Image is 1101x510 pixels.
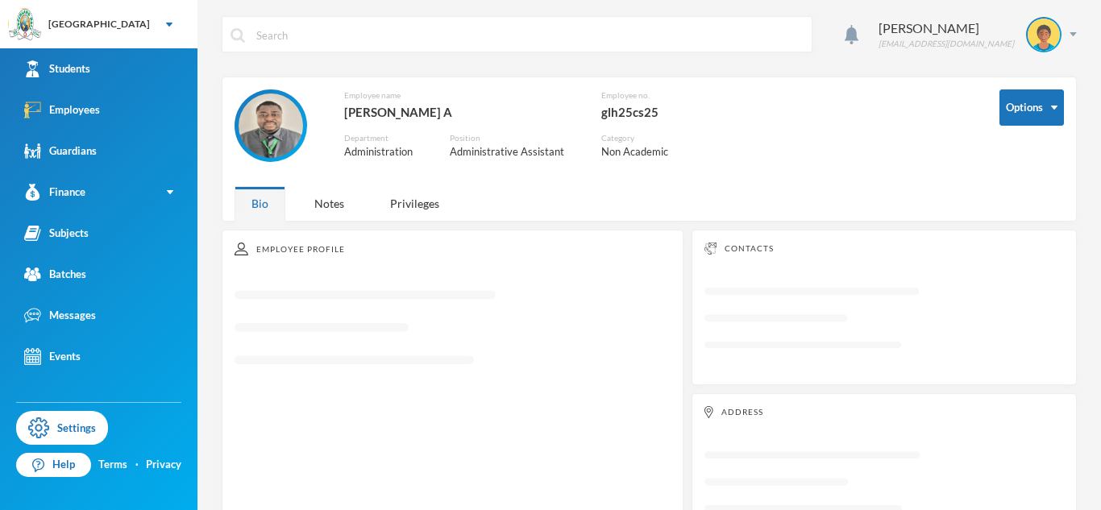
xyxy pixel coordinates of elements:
[1028,19,1060,51] img: STUDENT
[146,457,181,473] a: Privacy
[344,102,577,122] div: [PERSON_NAME] A
[24,143,97,160] div: Guardians
[999,89,1064,126] button: Options
[231,28,245,43] img: search
[24,307,96,324] div: Messages
[344,132,426,144] div: Department
[48,17,150,31] div: [GEOGRAPHIC_DATA]
[24,60,90,77] div: Students
[24,266,86,283] div: Batches
[297,186,361,221] div: Notes
[601,144,681,160] div: Non Academic
[24,225,89,242] div: Subjects
[601,89,718,102] div: Employee no.
[879,38,1014,50] div: [EMAIL_ADDRESS][DOMAIN_NAME]
[24,102,100,118] div: Employees
[344,144,426,160] div: Administration
[235,186,285,221] div: Bio
[235,243,671,255] div: Employee Profile
[239,93,303,158] img: EMPLOYEE
[98,457,127,473] a: Terms
[235,280,671,388] svg: Loading interface...
[704,279,1064,368] svg: Loading interface...
[704,243,1064,255] div: Contacts
[16,453,91,477] a: Help
[24,184,85,201] div: Finance
[373,186,456,221] div: Privileges
[450,132,577,144] div: Position
[601,102,718,122] div: glh25cs25
[879,19,1014,38] div: [PERSON_NAME]
[601,132,681,144] div: Category
[450,144,577,160] div: Administrative Assistant
[135,457,139,473] div: ·
[9,9,41,41] img: logo
[24,348,81,365] div: Events
[704,406,1064,418] div: Address
[16,411,108,445] a: Settings
[255,17,804,53] input: Search
[344,89,577,102] div: Employee name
